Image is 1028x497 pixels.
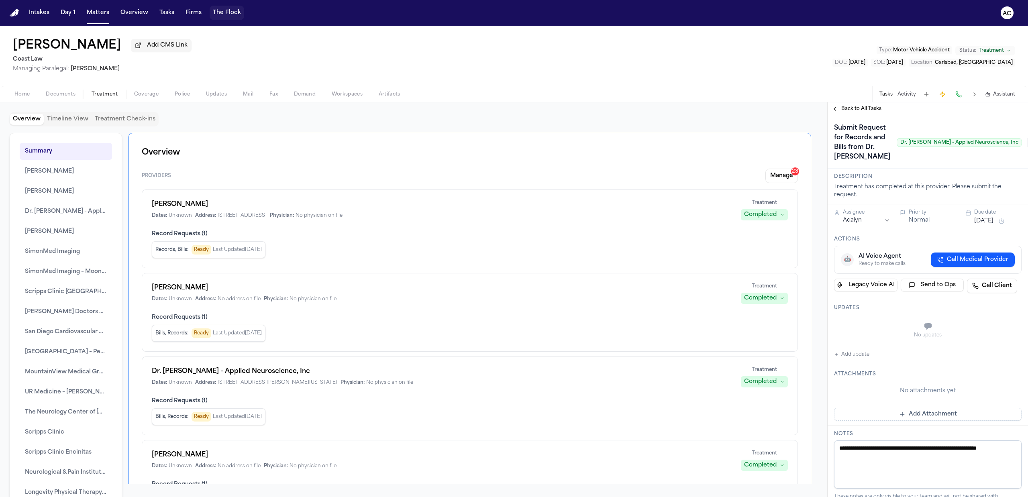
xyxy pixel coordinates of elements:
div: AI Voice Agent [859,253,906,261]
span: Bills, Records : [155,413,188,420]
span: Address: [195,212,216,219]
button: Normal [909,216,930,224]
span: [DATE] [849,60,865,65]
span: Scripps Clinic [25,428,64,437]
span: Last Updated [DATE] [213,413,262,420]
span: Assistant [993,91,1015,98]
span: Providers [142,173,171,179]
h3: Notes [834,431,1022,437]
span: Address: [195,463,216,469]
button: Edit matter name [13,39,121,53]
span: Dates: [152,296,167,302]
button: Edit SOL: 2026-03-12 [871,59,906,67]
span: UR Medicine – [PERSON_NAME] Eye Institute [25,387,107,397]
span: Record Requests ( 1 ) [152,481,788,489]
span: Records, Bills : [155,246,188,253]
span: Status: [959,47,976,54]
img: Finch Logo [10,9,19,17]
span: The Neurology Center of [GEOGRAPHIC_DATA][US_STATE] [25,407,107,417]
button: Matters [84,6,112,20]
button: Scripps Clinic [GEOGRAPHIC_DATA][PERSON_NAME] [20,283,112,300]
div: Assignee [843,209,890,216]
span: Mail [243,91,253,98]
span: Ready [192,412,211,422]
span: Unknown [169,212,192,219]
span: Dates: [152,379,167,386]
button: Legacy Voice AI [834,279,897,291]
span: SimonMed Imaging [25,247,80,257]
button: Add update [834,350,869,359]
button: Make a Call [953,89,964,100]
h1: [PERSON_NAME] [152,450,731,460]
div: Priority [909,209,956,216]
span: Neurological & Pain Institute, Inc. [25,468,107,477]
button: Firms [182,6,205,20]
h2: Coast Law [13,55,192,64]
h3: Actions [834,236,1022,242]
span: Treatment [979,47,1004,54]
span: Type : [879,48,892,53]
span: No physician on file [290,463,337,469]
span: [PERSON_NAME] [71,66,120,72]
button: SimonMed Imaging [20,243,112,260]
span: Treatment [92,91,118,98]
span: Documents [46,91,75,98]
span: Treatment [752,283,777,289]
h3: Attachments [834,371,1022,377]
div: No updates [834,332,1022,338]
button: Neurological & Pain Institute, Inc. [20,464,112,481]
button: UR Medicine – [PERSON_NAME] Eye Institute [20,384,112,401]
span: [PERSON_NAME] [25,187,74,196]
h3: Updates [834,305,1022,311]
h3: Description [834,173,1022,180]
button: Scripps Clinic [20,424,112,441]
button: [PERSON_NAME] [20,183,112,200]
span: Home [14,91,30,98]
div: Completed [744,294,777,302]
button: Add CMS Link [131,39,192,52]
span: Record Requests ( 1 ) [152,230,788,238]
button: Completed [741,376,788,387]
span: [STREET_ADDRESS][PERSON_NAME][US_STATE] [218,379,337,386]
span: Last Updated [DATE] [213,246,262,253]
span: Physician: [270,212,294,219]
button: Completed [741,293,788,304]
span: Updates [206,91,227,98]
span: Workspaces [332,91,363,98]
h1: Dr. [PERSON_NAME] - Applied Neuroscience, Inc [152,367,731,376]
span: No address on file [218,296,261,302]
span: Unknown [169,463,192,469]
span: Scripps Clinic Encinitas [25,448,92,457]
button: Activity [897,91,916,98]
button: Dr. [PERSON_NAME] - Applied Neuroscience, Inc [20,203,112,220]
span: Unknown [169,379,192,386]
a: Home [10,9,19,17]
button: Completed [741,460,788,471]
span: Dr. [PERSON_NAME] - Applied Neuroscience, Inc [25,207,107,216]
span: San Diego Cardiovascular Associates [25,327,107,337]
button: Overview [117,6,151,20]
span: Add CMS Link [147,41,188,49]
button: Intakes [26,6,53,20]
span: SOL : [873,60,885,65]
span: Carlsbad, [GEOGRAPHIC_DATA] [935,60,1013,65]
div: Completed [744,211,777,219]
button: Call Medical Provider [931,253,1015,267]
button: Overview [10,114,44,125]
button: Back to All Tasks [828,106,885,112]
span: Treatment [752,367,777,373]
span: Motor Vehicle Accident [893,48,950,53]
span: Fax [269,91,278,98]
button: Create Immediate Task [937,89,948,100]
span: Unknown [169,296,192,302]
span: No physician on file [296,212,343,219]
div: 23 [791,167,799,175]
button: [PERSON_NAME] [20,223,112,240]
span: Address: [195,296,216,302]
button: Tasks [156,6,177,20]
button: [PERSON_NAME] [20,163,112,180]
button: Treatment Check-ins [92,114,159,125]
div: No attachments yet [834,387,1022,395]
